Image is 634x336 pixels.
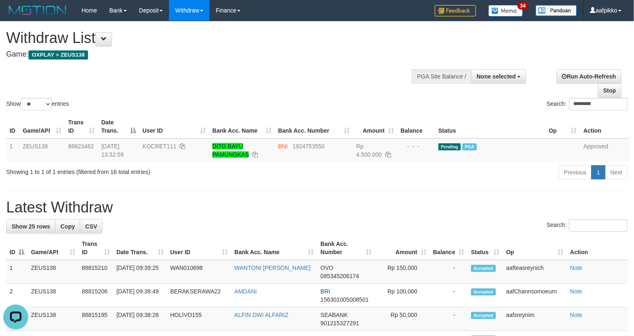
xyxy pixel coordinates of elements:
th: Trans ID: activate to sort column ascending [79,236,113,260]
span: 34 [517,2,529,10]
h1: Latest Withdraw [6,199,628,216]
a: Next [605,165,628,179]
img: panduan.png [536,5,577,16]
span: OXPLAY > ZEUS138 [29,50,88,60]
a: AMDANI [234,288,257,295]
span: SEABANK [321,312,348,318]
th: Bank Acc. Number: activate to sort column ascending [317,236,375,260]
td: 2 [6,284,28,307]
a: Run Auto-Refresh [557,69,622,83]
th: Balance: activate to sort column ascending [430,236,468,260]
td: ZEUS138 [28,307,79,331]
th: Action [580,115,630,138]
td: WAN010698 [167,260,231,284]
span: [DATE] 13:32:59 [101,143,124,158]
div: Showing 1 to 1 of 1 entries (filtered from 16 total entries) [6,164,258,176]
span: Marked by aafnoeunsreypich [462,143,477,150]
span: Copy 156301005008501 to clipboard [321,296,369,303]
th: Status: activate to sort column ascending [468,236,503,260]
img: Button%20Memo.svg [489,5,523,17]
a: ALFIN DWI ALFARIZ [234,312,288,318]
label: Search: [547,98,628,110]
a: Copy [55,219,80,234]
span: Copy [60,223,75,230]
a: Note [570,265,583,271]
span: Show 25 rows [12,223,50,230]
span: Copy 085345206174 to clipboard [321,273,359,279]
span: 88823462 [68,143,94,150]
td: [DATE] 09:39:25 [113,260,167,284]
td: [DATE] 09:38:26 [113,307,167,331]
th: Bank Acc. Number: activate to sort column ascending [275,115,353,138]
span: Rp 4.500.000 [356,143,382,158]
img: MOTION_logo.png [6,4,69,17]
th: Status [435,115,546,138]
span: Copy 1924753550 to clipboard [293,143,325,150]
th: Amount: activate to sort column ascending [353,115,397,138]
th: Balance [397,115,435,138]
td: aafteasreynich [503,260,567,284]
th: Game/API: activate to sort column ascending [28,236,79,260]
td: - [430,284,468,307]
a: WANTONI [PERSON_NAME] [234,265,310,271]
th: ID [6,115,19,138]
td: Approved [580,138,630,162]
th: Date Trans.: activate to sort column descending [98,115,139,138]
th: Amount: activate to sort column ascending [375,236,430,260]
span: Accepted [471,265,496,272]
span: Pending [439,143,461,150]
th: Bank Acc. Name: activate to sort column ascending [209,115,275,138]
a: Note [570,288,583,295]
th: ID: activate to sort column descending [6,236,28,260]
input: Search: [569,219,628,232]
img: Feedback.jpg [435,5,476,17]
td: Rp 50,000 [375,307,430,331]
h4: Game: [6,50,415,59]
td: ZEUS138 [28,284,79,307]
a: Note [570,312,583,318]
a: CSV [80,219,102,234]
a: Previous [559,165,592,179]
td: ZEUS138 [28,260,79,284]
th: Bank Acc. Name: activate to sort column ascending [231,236,317,260]
td: aafsreynim [503,307,567,331]
span: OVO [321,265,334,271]
span: CSV [85,223,97,230]
input: Search: [569,98,628,110]
label: Show entries [6,98,69,110]
a: 1 [591,165,605,179]
td: 1 [6,138,19,162]
td: ZEUS138 [19,138,65,162]
button: Open LiveChat chat widget [3,3,28,28]
td: 1 [6,260,28,284]
th: Action [567,236,628,260]
td: HOLIVO155 [167,307,231,331]
label: Search: [547,219,628,232]
span: BRI [321,288,330,295]
td: Rp 100,000 [375,284,430,307]
span: BNI [278,143,288,150]
td: [DATE] 09:38:49 [113,284,167,307]
td: BERAKSERAWA22 [167,284,231,307]
button: None selected [472,69,527,83]
span: Copy 901215327291 to clipboard [321,320,359,326]
th: User ID: activate to sort column ascending [139,115,209,138]
td: - [430,307,468,331]
th: Op: activate to sort column ascending [546,115,580,138]
td: 88815210 [79,260,113,284]
td: aafChannsomoeurn [503,284,567,307]
th: Op: activate to sort column ascending [503,236,567,260]
th: Date Trans.: activate to sort column ascending [113,236,167,260]
td: 88815195 [79,307,113,331]
div: PGA Site Balance / [412,69,471,83]
td: Rp 150,000 [375,260,430,284]
div: - - - [400,142,432,150]
th: User ID: activate to sort column ascending [167,236,231,260]
a: Stop [598,83,622,98]
span: Accepted [471,288,496,295]
a: Show 25 rows [6,219,55,234]
td: - [430,260,468,284]
span: None selected [477,73,516,80]
span: KOCRET111 [143,143,176,150]
select: Showentries [21,98,52,110]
